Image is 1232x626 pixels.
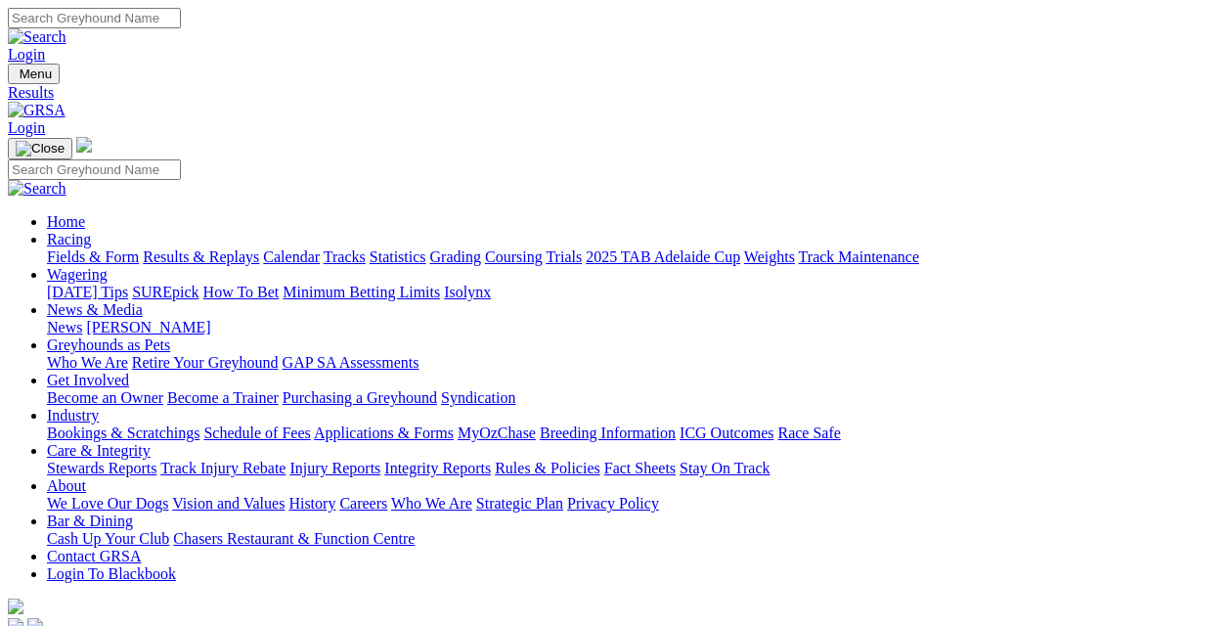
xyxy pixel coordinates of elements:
a: Contact GRSA [47,548,141,564]
a: [PERSON_NAME] [86,319,210,335]
div: Care & Integrity [47,460,1224,477]
a: Integrity Reports [384,460,491,476]
a: Race Safe [777,425,840,441]
a: Results [8,84,1224,102]
div: Bar & Dining [47,530,1224,548]
img: Close [16,141,65,156]
div: Racing [47,248,1224,266]
div: About [47,495,1224,513]
a: Statistics [370,248,426,265]
a: Bookings & Scratchings [47,425,199,441]
a: Industry [47,407,99,424]
img: Search [8,28,66,46]
a: Weights [744,248,795,265]
a: Track Injury Rebate [160,460,286,476]
a: Vision and Values [172,495,285,512]
a: ICG Outcomes [680,425,773,441]
a: Tracks [324,248,366,265]
a: Grading [430,248,481,265]
a: Wagering [47,266,108,283]
a: Cash Up Your Club [47,530,169,547]
a: Calendar [263,248,320,265]
img: Search [8,180,66,198]
a: News & Media [47,301,143,318]
span: Menu [20,67,52,81]
a: Fact Sheets [604,460,676,476]
a: Breeding Information [540,425,676,441]
a: Home [47,213,85,230]
div: Greyhounds as Pets [47,354,1224,372]
input: Search [8,159,181,180]
a: History [288,495,335,512]
a: Care & Integrity [47,442,151,459]
a: Rules & Policies [495,460,600,476]
a: Track Maintenance [799,248,919,265]
a: About [47,477,86,494]
a: We Love Our Dogs [47,495,168,512]
a: Login [8,46,45,63]
a: Syndication [441,389,515,406]
a: MyOzChase [458,425,536,441]
input: Search [8,8,181,28]
a: Retire Your Greyhound [132,354,279,371]
div: Wagering [47,284,1224,301]
a: Who We Are [47,354,128,371]
a: Login [8,119,45,136]
a: Stay On Track [680,460,770,476]
a: Injury Reports [289,460,380,476]
div: News & Media [47,319,1224,336]
a: Isolynx [444,284,491,300]
img: logo-grsa-white.png [8,599,23,614]
a: Careers [339,495,387,512]
a: How To Bet [203,284,280,300]
a: Become a Trainer [167,389,279,406]
a: 2025 TAB Adelaide Cup [586,248,740,265]
button: Toggle navigation [8,64,60,84]
a: Results & Replays [143,248,259,265]
div: Industry [47,425,1224,442]
a: Become an Owner [47,389,163,406]
a: Privacy Policy [567,495,659,512]
a: GAP SA Assessments [283,354,419,371]
a: Purchasing a Greyhound [283,389,437,406]
a: Trials [546,248,582,265]
a: Get Involved [47,372,129,388]
a: [DATE] Tips [47,284,128,300]
img: GRSA [8,102,66,119]
a: Minimum Betting Limits [283,284,440,300]
a: Chasers Restaurant & Function Centre [173,530,415,547]
a: Schedule of Fees [203,425,310,441]
img: logo-grsa-white.png [76,137,92,153]
a: Stewards Reports [47,460,156,476]
a: Racing [47,231,91,247]
a: Strategic Plan [476,495,563,512]
a: Who We Are [391,495,472,512]
a: Coursing [485,248,543,265]
div: Get Involved [47,389,1224,407]
a: SUREpick [132,284,198,300]
a: Applications & Forms [314,425,454,441]
a: Fields & Form [47,248,139,265]
a: News [47,319,82,335]
button: Toggle navigation [8,138,72,159]
a: Greyhounds as Pets [47,336,170,353]
a: Login To Blackbook [47,565,176,582]
a: Bar & Dining [47,513,133,529]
